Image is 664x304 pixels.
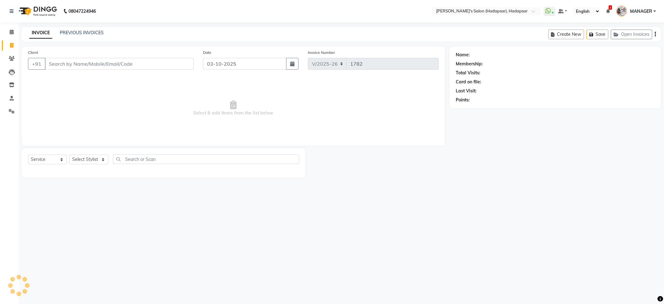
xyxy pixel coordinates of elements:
button: Create New [548,30,584,39]
input: Search by Name/Mobile/Email/Code [45,58,194,70]
label: Invoice Number [308,50,335,55]
span: Select & add items from the list below [28,77,439,139]
div: Membership: [456,61,483,67]
label: Client [28,50,38,55]
label: Date [203,50,211,55]
button: Save [586,30,608,39]
span: MANAGER [630,8,652,15]
span: 1 [609,5,612,10]
a: PREVIOUS INVOICES [60,30,104,35]
button: +91 [28,58,45,70]
button: Open Invoices [611,30,652,39]
a: INVOICE [29,27,52,39]
div: Total Visits: [456,70,480,76]
div: Card on file: [456,79,481,85]
div: Name: [456,52,470,58]
input: Search or Scan [113,154,299,164]
div: Points: [456,97,470,103]
a: 1 [606,8,610,14]
img: logo [16,2,59,20]
img: MANAGER [616,6,627,16]
b: 08047224946 [68,2,96,20]
div: Last Visit: [456,88,477,94]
